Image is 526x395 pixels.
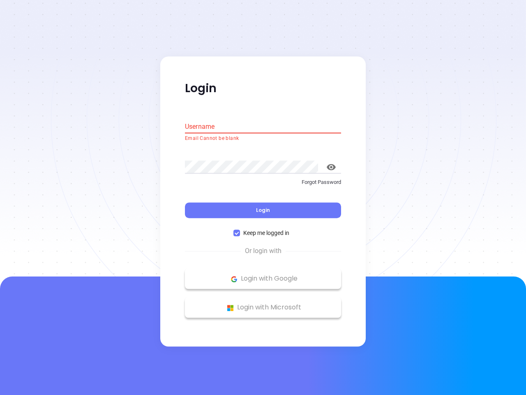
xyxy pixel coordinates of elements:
p: Login [185,81,341,96]
img: Microsoft Logo [225,303,235,313]
p: Login with Microsoft [189,302,337,314]
button: toggle password visibility [321,157,341,177]
span: Login [256,207,270,214]
button: Microsoft Logo Login with Microsoft [185,297,341,318]
a: Forgot Password [185,178,341,193]
span: Or login with [241,246,286,256]
button: Login [185,203,341,218]
button: Google Logo Login with Google [185,269,341,289]
p: Forgot Password [185,178,341,186]
img: Google Logo [229,274,239,284]
p: Email Cannot be blank [185,135,341,143]
p: Login with Google [189,273,337,285]
span: Keep me logged in [240,229,293,238]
